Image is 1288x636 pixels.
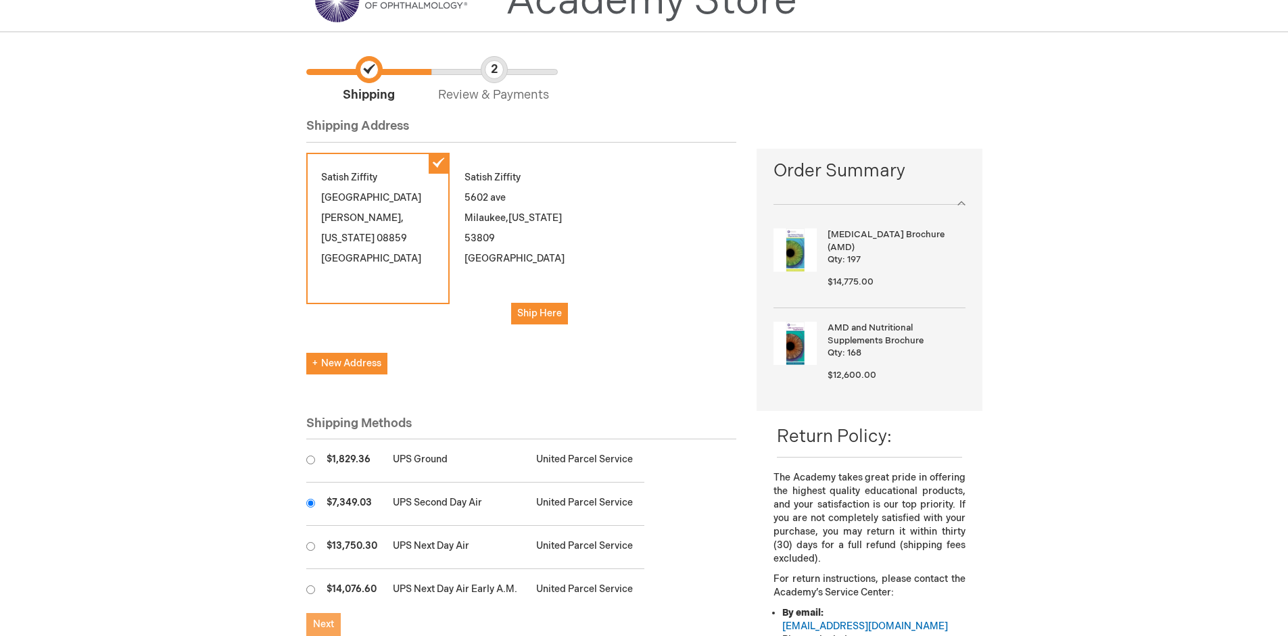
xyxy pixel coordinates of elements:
[306,153,450,304] div: Satish Ziffity [GEOGRAPHIC_DATA] [PERSON_NAME] 08859 [GEOGRAPHIC_DATA]
[306,118,737,143] div: Shipping Address
[828,347,842,358] span: Qty
[773,322,817,365] img: AMD and Nutritional Supplements Brochure
[847,254,861,265] span: 197
[386,526,529,569] td: UPS Next Day Air
[511,303,568,324] button: Ship Here
[306,56,431,104] span: Shipping
[782,607,824,618] strong: By email:
[529,439,644,483] td: United Parcel Service
[773,471,965,566] p: The Academy takes great pride in offering the highest quality educational products, and your sati...
[517,308,562,319] span: Ship Here
[828,228,961,253] strong: [MEDICAL_DATA] Brochure (AMD)
[386,569,529,612] td: UPS Next Day Air Early A.M.
[828,322,961,347] strong: AMD and Nutritional Supplements Brochure
[828,276,874,287] span: $14,775.00
[828,254,842,265] span: Qty
[777,426,892,447] span: Return Policy:
[306,613,341,636] button: Next
[773,572,965,600] p: For return instructions, please contact the Academy’s Service Center:
[450,153,593,339] div: Satish Ziffity 5602 ave Milaukee 53809 [GEOGRAPHIC_DATA]
[306,353,387,374] button: New Address
[773,228,817,272] img: Age-Related Macular Degeneration Brochure (AMD)
[327,583,377,595] span: $14,076.60
[529,483,644,526] td: United Parcel Service
[327,497,372,508] span: $7,349.03
[401,212,404,224] span: ,
[327,540,377,552] span: $13,750.30
[782,620,948,632] a: [EMAIL_ADDRESS][DOMAIN_NAME]
[506,212,508,224] span: ,
[828,370,876,381] span: $12,600.00
[313,618,334,630] span: Next
[529,569,644,612] td: United Parcel Service
[529,526,644,569] td: United Parcel Service
[508,212,562,224] span: [US_STATE]
[306,415,737,440] div: Shipping Methods
[327,454,371,465] span: $1,829.36
[386,439,529,483] td: UPS Ground
[431,56,556,104] span: Review & Payments
[312,358,381,369] span: New Address
[773,159,965,191] span: Order Summary
[321,233,375,244] span: [US_STATE]
[386,483,529,526] td: UPS Second Day Air
[847,347,861,358] span: 168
